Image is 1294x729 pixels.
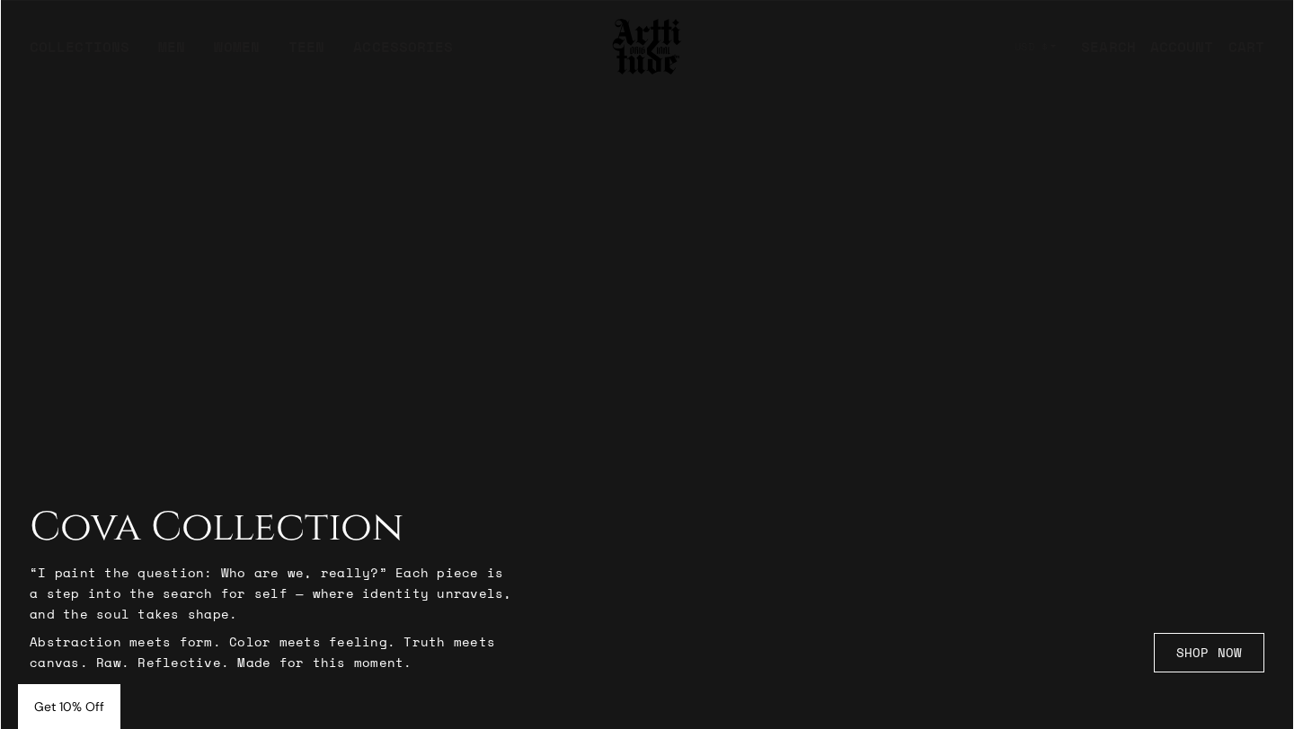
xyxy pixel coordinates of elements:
[30,36,129,72] div: COLLECTIONS
[30,505,515,551] h2: Cova Collection
[18,684,120,729] div: Get 10% Off
[1214,29,1264,65] a: Open cart
[353,36,453,72] div: ACCESSORIES
[1228,36,1264,57] div: CART
[15,36,467,72] ul: Main navigation
[214,36,260,72] a: WOMEN
[1067,29,1136,65] a: SEARCH
[288,36,324,72] a: TEEN
[158,36,185,72] a: MEN
[1154,633,1264,672] a: SHOP NOW
[1136,29,1214,65] a: ACCOUNT
[34,698,104,715] span: Get 10% Off
[611,16,683,77] img: Arttitude
[30,631,515,672] p: Abstraction meets form. Color meets feeling. Truth meets canvas. Raw. Reflective. Made for this m...
[1004,27,1068,66] button: USD $
[30,562,515,624] p: “I paint the question: Who are we, really?” Each piece is a step into the search for self — where...
[1015,40,1049,54] span: USD $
